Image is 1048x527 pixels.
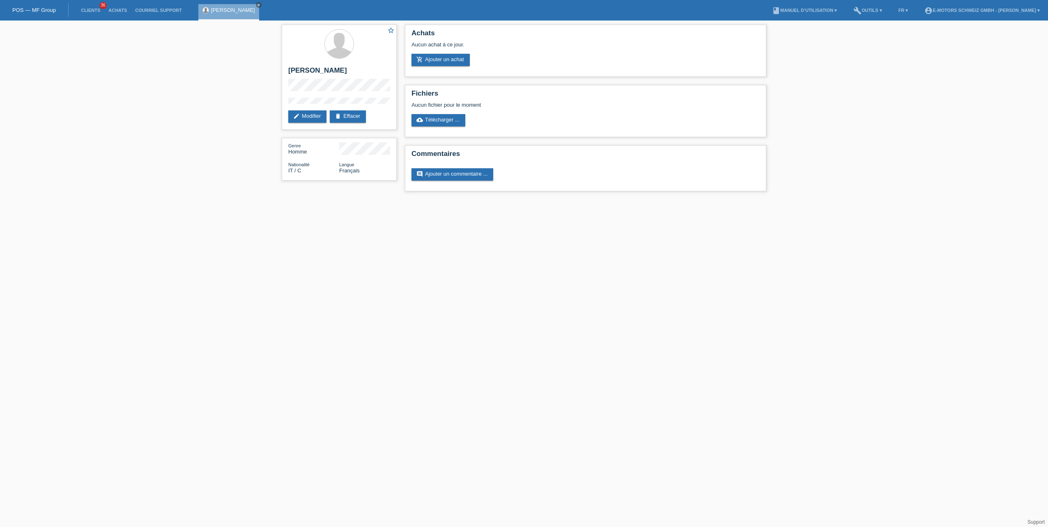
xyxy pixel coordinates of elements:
[256,2,262,8] a: close
[288,162,310,167] span: Nationalité
[211,7,255,13] a: [PERSON_NAME]
[387,27,395,35] a: star_border
[387,27,395,34] i: star_border
[411,54,470,66] a: add_shopping_cartAjouter un achat
[257,3,261,7] i: close
[288,143,301,148] span: Genre
[411,102,662,108] div: Aucun fichier pour le moment
[1027,519,1045,525] a: Support
[411,150,760,162] h2: Commentaires
[288,110,326,123] a: editModifier
[77,8,104,13] a: Clients
[411,29,760,41] h2: Achats
[849,8,886,13] a: buildOutils ▾
[293,113,300,119] i: edit
[330,110,366,123] a: deleteEffacer
[411,41,760,54] div: Aucun achat à ce jour.
[339,162,354,167] span: Langue
[12,7,56,13] a: POS — MF Group
[416,117,423,123] i: cloud_upload
[416,56,423,63] i: add_shopping_cart
[288,167,301,174] span: Italie / C / 30.04.1988
[853,7,862,15] i: build
[416,171,423,177] i: comment
[772,7,780,15] i: book
[411,114,465,126] a: cloud_uploadTélécharger ...
[288,142,339,155] div: Homme
[335,113,341,119] i: delete
[768,8,841,13] a: bookManuel d’utilisation ▾
[99,2,107,9] span: 36
[339,167,360,174] span: Français
[894,8,912,13] a: FR ▾
[411,89,760,102] h2: Fichiers
[131,8,186,13] a: Courriel Support
[288,66,390,79] h2: [PERSON_NAME]
[920,8,1044,13] a: account_circleE-Motors Schweiz GmbH - [PERSON_NAME] ▾
[924,7,933,15] i: account_circle
[104,8,131,13] a: Achats
[411,168,493,181] a: commentAjouter un commentaire ...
